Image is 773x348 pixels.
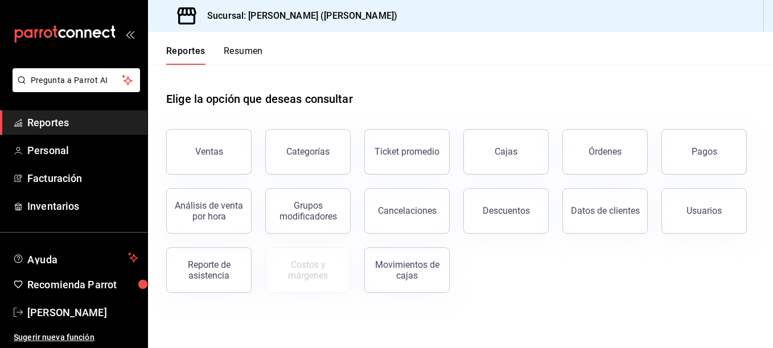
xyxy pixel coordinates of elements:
button: Cancelaciones [364,188,450,234]
button: Categorías [265,129,351,175]
div: Órdenes [589,146,622,157]
div: Análisis de venta por hora [174,200,244,222]
div: Categorías [286,146,330,157]
div: Costos y márgenes [273,259,343,281]
button: Movimientos de cajas [364,247,450,293]
button: Cajas [463,129,549,175]
div: Pestañas de navegación [166,45,263,65]
a: Pregunta a Parrot AI [8,82,140,94]
div: Ventas [195,146,223,157]
div: Descuentos [483,205,530,216]
div: Ticket promedio [375,146,439,157]
button: Descuentos [463,188,549,234]
font: Facturación [27,172,82,184]
button: Órdenes [562,129,648,175]
div: Pagos [692,146,717,157]
button: Pregunta a Parrot AI [13,68,140,92]
font: Reportes [27,117,69,129]
button: Datos de clientes [562,188,648,234]
button: Grupos modificadores [265,188,351,234]
button: Contrata inventarios para ver este reporte [265,247,351,293]
div: Movimientos de cajas [372,259,442,281]
font: Recomienda Parrot [27,279,117,291]
div: Cajas [495,146,517,157]
button: Resumen [224,45,263,65]
font: Sugerir nueva función [14,333,94,342]
font: Personal [27,144,69,156]
div: Grupos modificadores [273,200,343,222]
h1: Elige la opción que deseas consultar [166,90,353,107]
h3: Sucursal: [PERSON_NAME] ([PERSON_NAME]) [198,9,397,23]
button: Ticket promedio [364,129,450,175]
div: Cancelaciones [378,205,437,216]
span: Pregunta a Parrot AI [31,74,122,86]
button: Pagos [661,129,747,175]
button: open_drawer_menu [125,30,134,39]
font: Reportes [166,45,205,57]
button: Usuarios [661,188,747,234]
div: Reporte de asistencia [174,259,244,281]
div: Datos de clientes [571,205,640,216]
span: Ayuda [27,251,124,264]
button: Reporte de asistencia [166,247,252,293]
button: Análisis de venta por hora [166,188,252,234]
button: Ventas [166,129,252,175]
font: Inventarios [27,200,79,212]
div: Usuarios [686,205,722,216]
font: [PERSON_NAME] [27,306,107,318]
